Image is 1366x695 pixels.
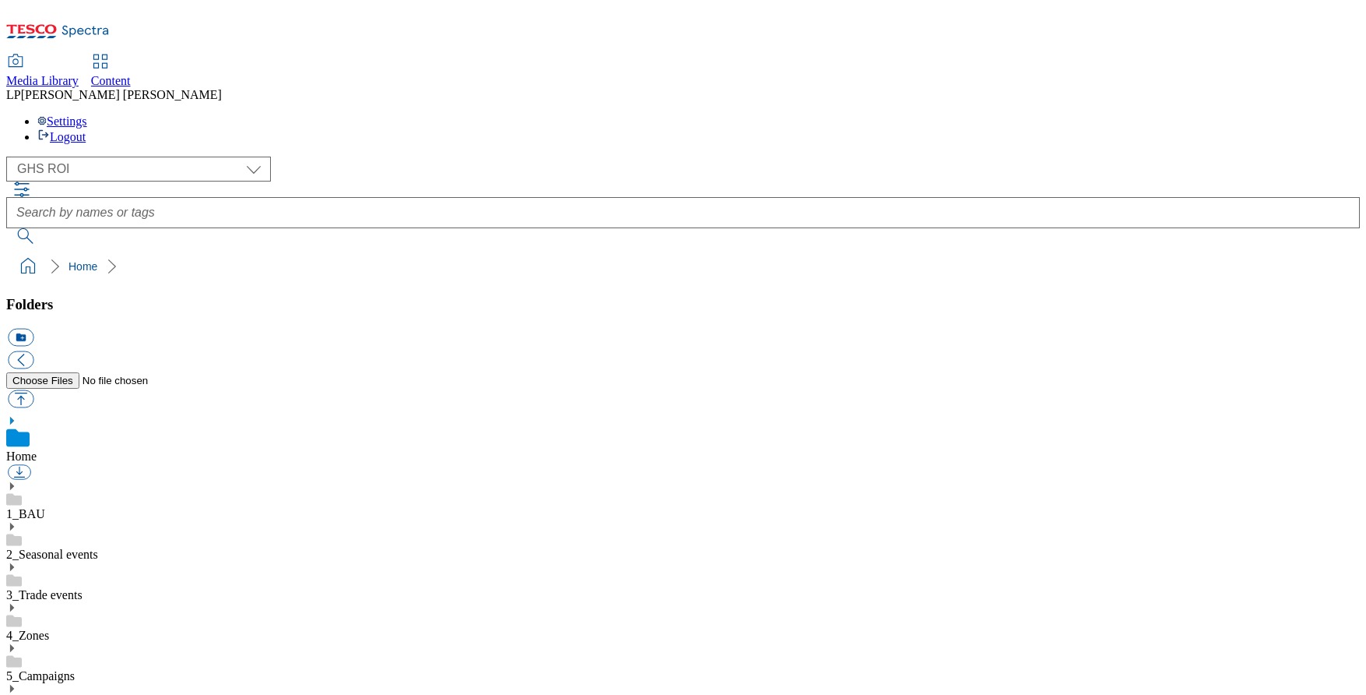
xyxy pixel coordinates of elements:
span: Media Library [6,74,79,87]
a: 3_Trade events [6,588,83,602]
a: Home [6,450,37,463]
nav: breadcrumb [6,252,1360,281]
a: 5_Campaigns [6,669,75,683]
a: Home [68,260,97,273]
input: Search by names or tags [6,197,1360,228]
a: 1_BAU [6,507,45,520]
a: Settings [37,115,87,128]
h3: Folders [6,296,1360,313]
a: 4_Zones [6,629,49,642]
span: [PERSON_NAME] [PERSON_NAME] [21,88,222,101]
span: LP [6,88,21,101]
a: Media Library [6,55,79,88]
a: Logout [37,130,86,143]
a: Content [91,55,131,88]
span: Content [91,74,131,87]
a: 2_Seasonal events [6,548,98,561]
a: home [16,254,40,279]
